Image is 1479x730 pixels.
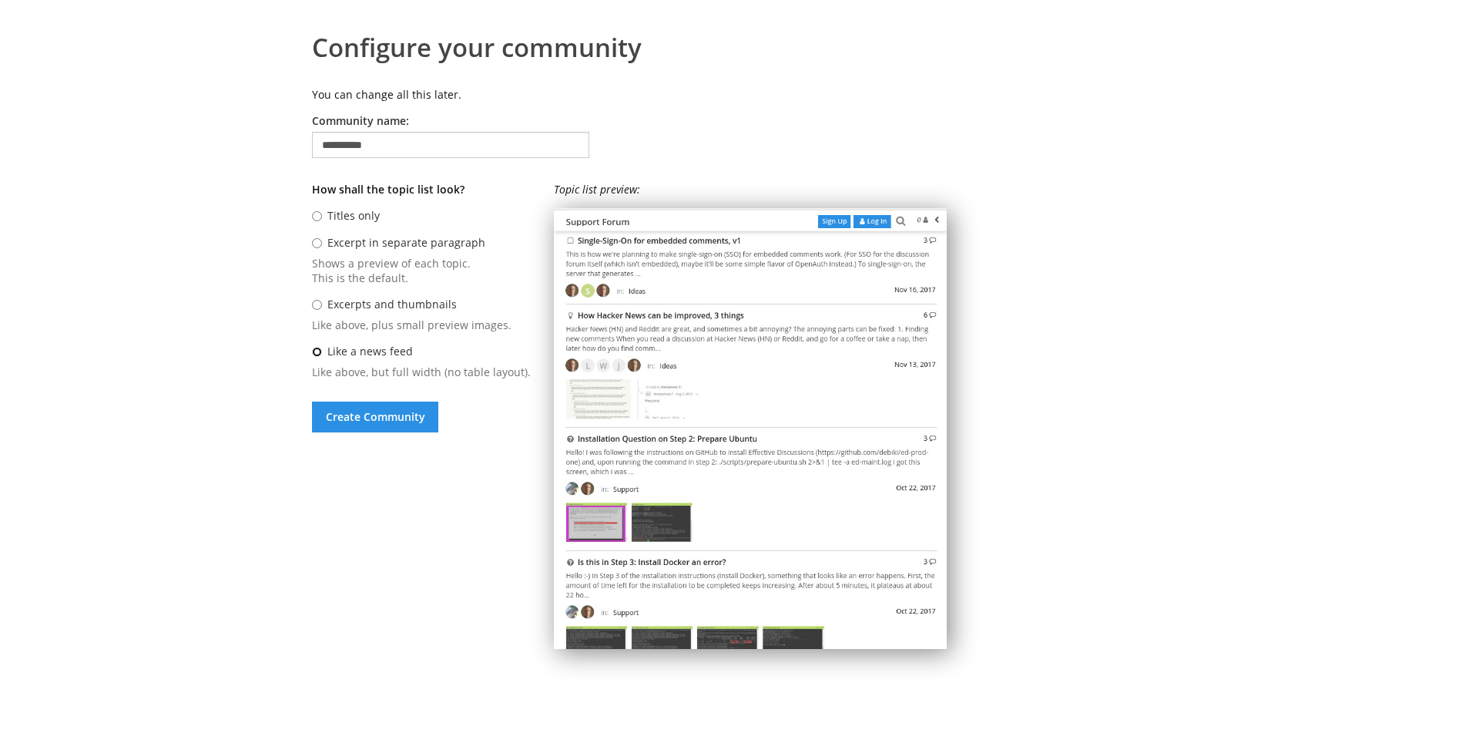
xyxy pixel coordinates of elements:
[312,23,1175,60] h1: Configure your community
[312,402,438,432] button: Create Community
[554,208,947,649] img: topic-list-news-feed.jpg
[312,238,322,248] input: Excerpt in separate paragraph
[312,318,531,332] span: Like above, plus small preview images.
[327,344,413,358] label: Like a news feed
[312,300,322,310] input: Excerpts and thumbnails
[312,365,531,379] span: Like above, but full width (no table layout).
[312,182,464,197] b: How shall the topic list look?
[327,297,457,311] label: Excerpts and thumbnails
[312,211,322,221] input: Titles only
[312,256,531,285] span: Shows a preview of each topic. This is the default.
[312,113,409,128] label: Community name:
[327,208,380,223] label: Titles only
[312,87,1175,103] p: You can change all this later.
[312,347,322,357] input: Like a news feed
[327,235,485,250] label: Excerpt in separate paragraph
[554,182,640,197] i: Topic list preview:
